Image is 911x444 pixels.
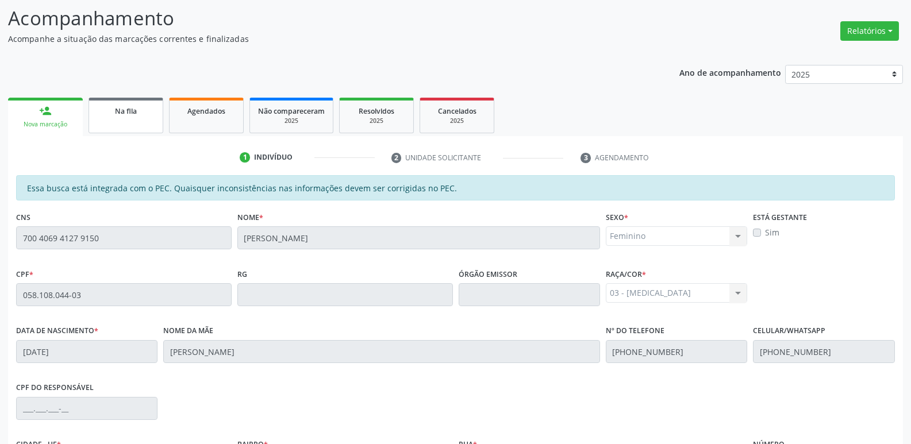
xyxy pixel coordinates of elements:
[16,175,895,200] div: Essa busca está integrada com o PEC. Quaisquer inconsistências nas informações devem ser corrigid...
[115,106,137,116] span: Na fila
[258,117,325,125] div: 2025
[240,152,250,163] div: 1
[840,21,899,41] button: Relatórios
[438,106,476,116] span: Cancelados
[39,105,52,117] div: person_add
[348,117,405,125] div: 2025
[428,117,486,125] div: 2025
[187,106,225,116] span: Agendados
[606,340,747,363] input: (__) _____-_____
[16,120,75,129] div: Nova marcação
[606,265,646,283] label: Raça/cor
[753,322,825,340] label: Celular/WhatsApp
[16,397,157,420] input: ___.___.___-__
[8,33,635,45] p: Acompanhe a situação das marcações correntes e finalizadas
[237,265,247,283] label: RG
[606,322,664,340] label: Nº do Telefone
[753,340,894,363] input: (__) _____-_____
[258,106,325,116] span: Não compareceram
[16,322,98,340] label: Data de nascimento
[459,265,517,283] label: Órgão emissor
[8,4,635,33] p: Acompanhamento
[16,265,33,283] label: CPF
[16,209,30,226] label: CNS
[163,322,213,340] label: Nome da mãe
[359,106,394,116] span: Resolvidos
[16,379,94,397] label: CPF do responsável
[679,65,781,79] p: Ano de acompanhamento
[237,209,263,226] label: Nome
[254,152,293,163] div: Indivíduo
[765,226,779,238] label: Sim
[606,209,628,226] label: Sexo
[16,340,157,363] input: __/__/____
[753,209,807,226] label: Está gestante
